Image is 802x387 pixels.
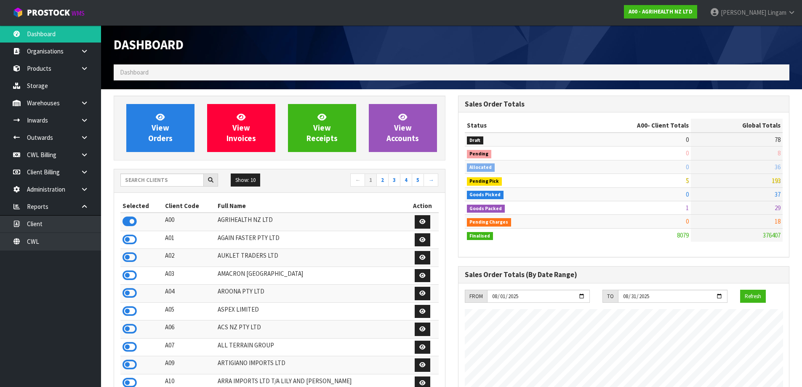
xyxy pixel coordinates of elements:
[775,217,781,225] span: 18
[163,267,216,285] td: A03
[686,149,689,157] span: 0
[677,231,689,239] span: 8079
[163,285,216,303] td: A04
[386,112,419,144] span: View Accounts
[13,7,23,18] img: cube-alt.png
[216,320,406,339] td: ACS NZ PTY LTD
[467,191,504,199] span: Goods Picked
[286,173,439,188] nav: Page navigation
[163,199,216,213] th: Client Code
[637,121,647,129] span: A00
[465,271,783,279] h3: Sales Order Totals (By Date Range)
[163,213,216,231] td: A00
[120,199,163,213] th: Selected
[163,356,216,374] td: A09
[216,338,406,356] td: ALL TERRAIN GROUP
[388,173,400,187] a: 3
[407,199,439,213] th: Action
[465,290,487,303] div: FROM
[467,177,502,186] span: Pending Pick
[467,205,505,213] span: Goods Packed
[163,231,216,249] td: A01
[216,356,406,374] td: ARTIGIANO IMPORTS LTD
[163,338,216,356] td: A07
[629,8,693,15] strong: A00 - AGRIHEALTH NZ LTD
[72,9,85,17] small: WMS
[231,173,260,187] button: Show: 10
[465,100,783,108] h3: Sales Order Totals
[216,213,406,231] td: AGRIHEALTH NZ LTD
[775,204,781,212] span: 29
[163,302,216,320] td: A05
[126,104,195,152] a: ViewOrders
[775,190,781,198] span: 37
[570,119,691,132] th: - Client Totals
[467,218,512,227] span: Pending Charges
[775,136,781,144] span: 78
[216,199,406,213] th: Full Name
[775,163,781,171] span: 36
[365,173,377,187] a: 1
[350,173,365,187] a: ←
[740,290,766,303] button: Refresh
[216,267,406,285] td: AMACRON [GEOGRAPHIC_DATA]
[686,190,689,198] span: 0
[207,104,275,152] a: ViewInvoices
[148,112,173,144] span: View Orders
[686,136,689,144] span: 0
[27,7,70,18] span: ProStock
[721,8,766,16] span: [PERSON_NAME]
[114,37,184,53] span: Dashboard
[602,290,618,303] div: TO
[369,104,437,152] a: ViewAccounts
[163,249,216,267] td: A02
[306,112,338,144] span: View Receipts
[120,68,149,76] span: Dashboard
[216,231,406,249] td: AGAIN FASTER PTY LTD
[624,5,697,19] a: A00 - AGRIHEALTH NZ LTD
[412,173,424,187] a: 5
[400,173,412,187] a: 4
[424,173,438,187] a: →
[376,173,389,187] a: 2
[778,149,781,157] span: 8
[216,285,406,303] td: AROONA PTY LTD
[467,232,493,240] span: Finalised
[686,163,689,171] span: 0
[686,176,689,184] span: 5
[467,136,484,145] span: Draft
[288,104,356,152] a: ViewReceipts
[120,173,204,187] input: Search clients
[686,217,689,225] span: 0
[763,231,781,239] span: 376407
[465,119,570,132] th: Status
[691,119,783,132] th: Global Totals
[467,163,495,172] span: Allocated
[772,176,781,184] span: 193
[226,112,256,144] span: View Invoices
[467,150,492,158] span: Pending
[216,302,406,320] td: ASPEX LIMITED
[767,8,786,16] span: Lingam
[686,204,689,212] span: 1
[163,320,216,339] td: A06
[216,249,406,267] td: AUKLET TRADERS LTD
